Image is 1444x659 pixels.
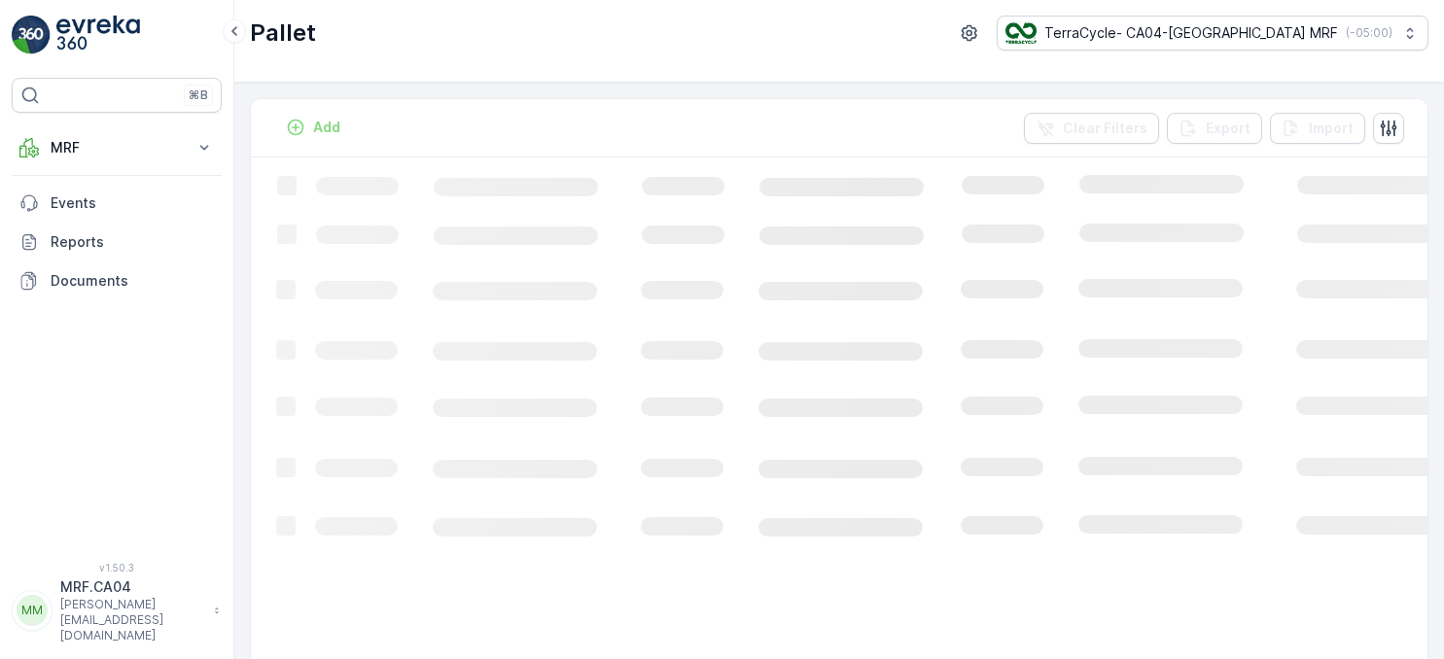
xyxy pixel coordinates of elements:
[17,595,48,626] div: MM
[313,118,340,137] p: Add
[1063,119,1147,138] p: Clear Filters
[51,138,183,157] p: MRF
[12,223,222,261] a: Reports
[1206,119,1250,138] p: Export
[12,128,222,167] button: MRF
[1024,113,1159,144] button: Clear Filters
[1270,113,1365,144] button: Import
[60,597,204,643] p: [PERSON_NAME][EMAIL_ADDRESS][DOMAIN_NAME]
[1309,119,1354,138] p: Import
[278,116,348,139] button: Add
[12,562,222,573] span: v 1.50.3
[250,17,316,49] p: Pallet
[56,16,140,54] img: logo_light-DOdMpM7g.png
[12,16,51,54] img: logo
[51,271,214,291] p: Documents
[12,577,222,643] button: MMMRF.CA04[PERSON_NAME][EMAIL_ADDRESS][DOMAIN_NAME]
[51,232,214,252] p: Reports
[1167,113,1262,144] button: Export
[1346,25,1392,41] p: ( -05:00 )
[60,577,204,597] p: MRF.CA04
[51,193,214,213] p: Events
[189,87,208,103] p: ⌘B
[12,261,222,300] a: Documents
[1044,23,1338,43] p: TerraCycle- CA04-[GEOGRAPHIC_DATA] MRF
[12,184,222,223] a: Events
[1005,22,1037,44] img: TC_8rdWMmT_gp9TRR3.png
[997,16,1428,51] button: TerraCycle- CA04-[GEOGRAPHIC_DATA] MRF(-05:00)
